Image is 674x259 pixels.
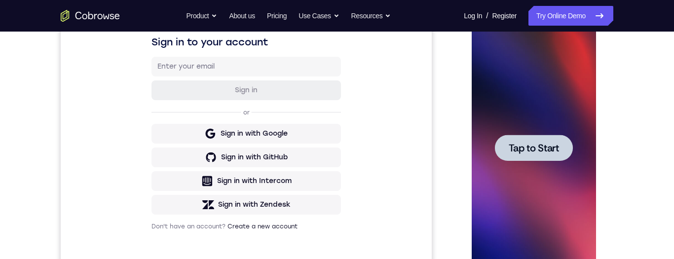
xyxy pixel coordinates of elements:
[528,6,613,26] a: Try Online Demo
[229,6,255,26] a: About us
[44,141,95,150] span: Tap to Start
[160,161,227,171] div: Sign in with Google
[181,141,191,149] p: or
[91,180,280,200] button: Sign in with GitHub
[156,209,231,219] div: Sign in with Intercom
[61,10,120,22] a: Go to the home page
[267,6,287,26] a: Pricing
[91,68,280,81] h1: Sign in to your account
[157,232,230,242] div: Sign in with Zendesk
[31,132,109,158] button: Tap to Start
[91,204,280,223] button: Sign in with Intercom
[160,185,227,195] div: Sign in with GitHub
[351,6,391,26] button: Resources
[464,6,482,26] a: Log In
[299,6,339,26] button: Use Cases
[97,94,274,104] input: Enter your email
[486,10,488,22] span: /
[187,6,218,26] button: Product
[91,156,280,176] button: Sign in with Google
[91,227,280,247] button: Sign in with Zendesk
[492,6,517,26] a: Register
[91,113,280,133] button: Sign in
